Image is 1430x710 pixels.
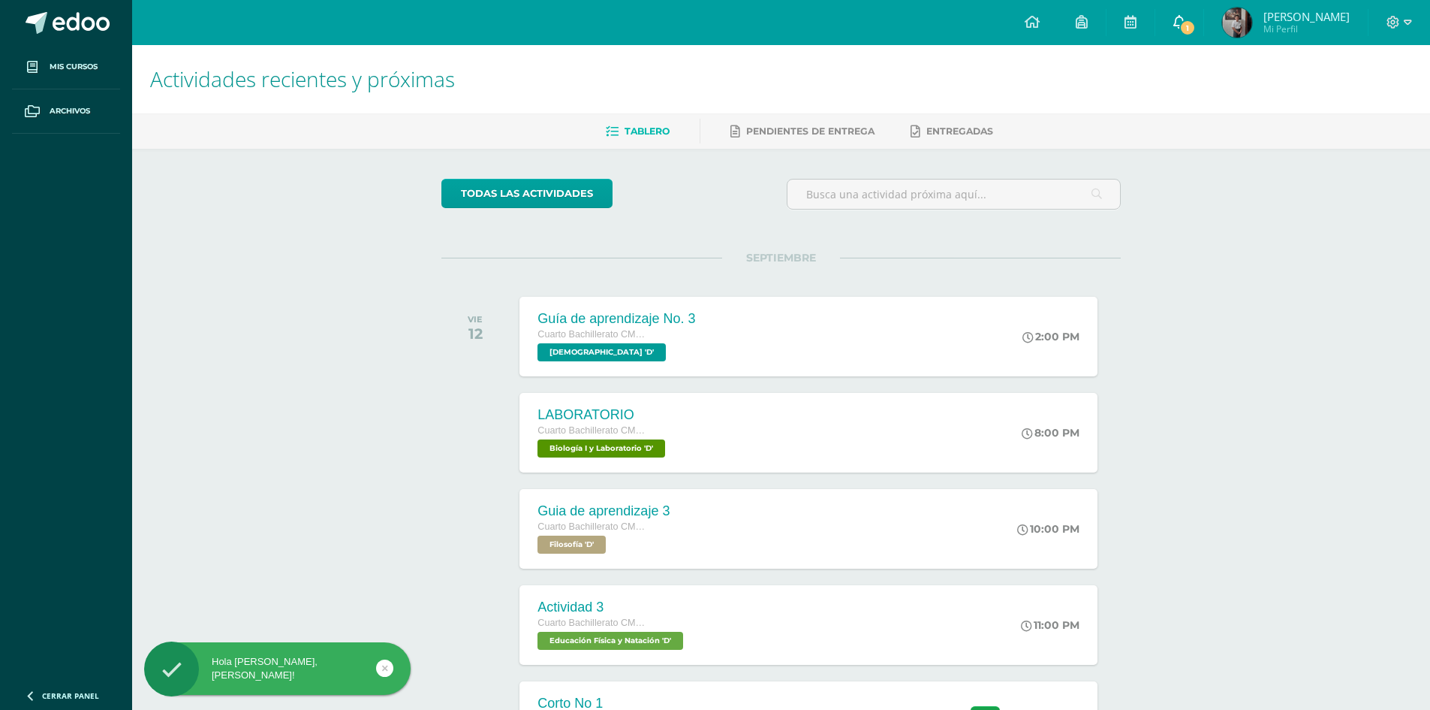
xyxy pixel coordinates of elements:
div: Actividad 3 [537,600,687,615]
span: Pendientes de entrega [746,125,875,137]
span: 1 [1179,20,1196,36]
div: 2:00 PM [1022,330,1079,343]
a: Tablero [606,119,670,144]
span: Cuarto Bachillerato CMP Bachillerato en CCLL con Orientación en Computación [537,329,650,340]
span: Actividades recientes y próximas [150,65,455,93]
div: Guia de aprendizaje 3 [537,503,670,519]
div: Hola [PERSON_NAME], [PERSON_NAME]! [144,655,411,682]
span: [PERSON_NAME] [1263,9,1350,24]
div: LABORATORIO [537,407,669,423]
span: Filosofía 'D' [537,536,606,554]
span: Cuarto Bachillerato CMP Bachillerato en CCLL con Orientación en Computación [537,425,650,436]
span: Tablero [625,125,670,137]
div: Guía de aprendizaje No. 3 [537,311,695,327]
img: 326c8c6dfc139d3cba5a6f1bc173c9c2.png [1222,8,1252,38]
div: VIE [468,314,483,325]
span: Archivos [50,105,90,117]
a: Archivos [12,89,120,134]
span: Mis cursos [50,61,98,73]
a: Pendientes de entrega [730,119,875,144]
input: Busca una actividad próxima aquí... [787,180,1120,209]
div: 8:00 PM [1022,426,1079,440]
span: Cerrar panel [42,690,99,701]
span: Entregadas [926,125,993,137]
span: Biología I y Laboratorio 'D' [537,440,665,458]
span: Mi Perfil [1263,23,1350,35]
a: todas las Actividades [441,179,613,208]
span: Cuarto Bachillerato CMP Bachillerato en CCLL con Orientación en Computación [537,521,650,532]
div: 12 [468,325,483,343]
span: Cuarto Bachillerato CMP Bachillerato en CCLL con Orientación en Computación [537,618,650,628]
a: Mis cursos [12,45,120,89]
div: 10:00 PM [1017,522,1079,536]
span: SEPTIEMBRE [722,251,840,264]
span: Educación Física y Natación 'D' [537,632,683,650]
div: 11:00 PM [1021,618,1079,632]
a: Entregadas [911,119,993,144]
span: Biblia 'D' [537,343,666,361]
